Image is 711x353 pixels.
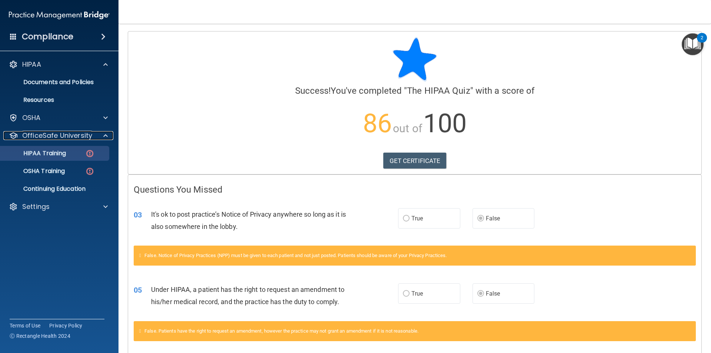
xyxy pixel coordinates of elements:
a: GET CERTIFICATE [383,153,447,169]
input: False [477,216,484,222]
p: Continuing Education [5,185,106,193]
img: blue-star-rounded.9d042014.png [393,37,437,81]
img: danger-circle.6113f641.png [85,149,94,158]
span: False. Patients have the right to request an amendment, however the practice may not grant an ame... [144,328,418,334]
h4: You've completed " " with a score of [134,86,696,96]
img: PMB logo [9,8,110,23]
p: Resources [5,96,106,104]
span: out of [393,122,422,135]
a: Privacy Policy [49,322,83,329]
p: HIPAA Training [5,150,66,157]
span: True [411,215,423,222]
span: True [411,290,423,297]
p: OfficeSafe University [22,131,92,140]
span: 100 [423,108,467,139]
span: False [486,215,500,222]
p: HIPAA [22,60,41,69]
span: 03 [134,210,142,219]
p: OSHA [22,113,41,122]
span: False [486,290,500,297]
span: The HIPAA Quiz [407,86,470,96]
h4: Questions You Missed [134,185,696,194]
button: Open Resource Center, 2 new notifications [682,33,704,55]
input: True [403,216,410,222]
span: Under HIPAA, a patient has the right to request an amendment to his/her medical record, and the p... [151,286,344,306]
span: It's ok to post practice’s Notice of Privacy anywhere so long as it is also somewhere in the lobby. [151,210,346,230]
a: Settings [9,202,108,211]
span: 05 [134,286,142,294]
span: Ⓒ Rectangle Health 2024 [10,332,70,340]
img: danger-circle.6113f641.png [85,167,94,176]
a: OSHA [9,113,108,122]
h4: Compliance [22,31,73,42]
span: Success! [295,86,331,96]
input: True [403,291,410,297]
span: False. Notice of Privacy Practices (NPP) must be given to each patient and not just posted. Patie... [144,253,447,258]
input: False [477,291,484,297]
p: Documents and Policies [5,79,106,86]
a: Terms of Use [10,322,40,329]
p: Settings [22,202,50,211]
p: OSHA Training [5,167,65,175]
div: 2 [701,38,703,47]
a: HIPAA [9,60,108,69]
a: OfficeSafe University [9,131,108,140]
span: 86 [363,108,392,139]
